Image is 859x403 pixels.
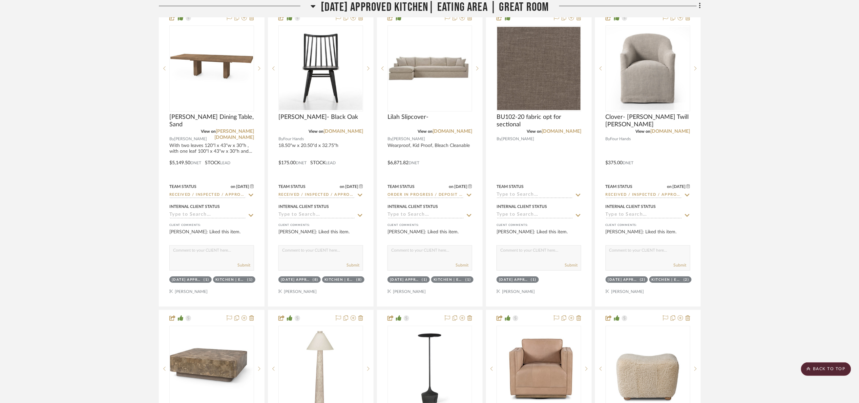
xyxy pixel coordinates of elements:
[606,192,682,198] input: Type to Search…
[169,113,254,128] span: [PERSON_NAME] Dining Table, Sand
[608,277,638,282] div: [DATE] Approved Kitchen| Eating Area | Great Room
[357,277,362,282] div: (8)
[456,262,468,268] button: Submit
[204,277,210,282] div: (1)
[531,277,537,282] div: (1)
[565,262,578,268] button: Submit
[169,229,254,242] div: [PERSON_NAME]: Liked this item.
[169,184,196,190] div: Team Status
[170,348,253,389] img: Dakota Coffee Table Square, Mocha
[278,136,283,142] span: By
[390,277,420,282] div: [DATE] Approved Kitchen| Eating Area | Great Room
[434,277,464,282] div: Kitchen | Eating area | Great Room Opt 2
[388,26,472,111] div: 0
[466,277,472,282] div: (1)
[278,204,329,210] div: Internal Client Status
[606,204,656,210] div: Internal Client Status
[169,192,246,198] input: Type to Search…
[610,136,631,142] span: Four Hands
[278,229,363,242] div: [PERSON_NAME]: Liked this item.
[497,26,581,111] div: 0
[422,277,428,282] div: (1)
[169,136,174,142] span: By
[651,129,690,134] a: [DOMAIN_NAME]
[169,212,246,218] input: Type to Search…
[497,204,547,210] div: Internal Client Status
[454,184,468,189] span: [DATE]
[278,212,355,218] input: Type to Search…
[640,277,646,282] div: (2)
[497,184,524,190] div: Team Status
[606,26,690,111] div: 0
[606,212,682,218] input: Type to Search…
[231,185,236,189] span: on
[387,136,392,142] span: By
[236,184,250,189] span: [DATE]
[347,262,359,268] button: Submit
[215,277,246,282] div: Kitchen | Eating Area | Great Room opt 1
[497,212,573,218] input: Type to Search…
[309,129,323,133] span: View on
[237,262,250,268] button: Submit
[174,136,207,142] span: [PERSON_NAME]
[279,26,363,111] div: 0
[387,229,472,242] div: [PERSON_NAME]: Liked this item.
[542,129,581,134] a: [DOMAIN_NAME]
[392,136,425,142] span: [PERSON_NAME]
[606,113,690,128] span: Clover- [PERSON_NAME] Twill [PERSON_NAME]
[387,184,415,190] div: Team Status
[667,185,672,189] span: on
[652,277,682,282] div: Kitchen | Eating Area | Great Room opt 1
[433,129,472,134] a: [DOMAIN_NAME]
[674,262,687,268] button: Submit
[169,204,220,210] div: Internal Client Status
[497,113,581,128] span: BU102-20 fabric opt for sectional
[636,129,651,133] span: View on
[281,277,311,282] div: [DATE] Approved Kitchen| Eating Area | Great Room
[497,136,501,142] span: By
[201,129,216,133] span: View on
[214,129,254,140] a: [PERSON_NAME][DOMAIN_NAME]
[323,129,363,134] a: [DOMAIN_NAME]
[606,229,690,242] div: [PERSON_NAME]: Liked this item.
[387,192,464,198] input: Type to Search…
[672,184,687,189] span: [DATE]
[497,192,573,198] input: Type to Search…
[388,27,472,110] img: Lilah Slipcover-
[527,129,542,133] span: View on
[497,229,581,242] div: [PERSON_NAME]: Liked this item.
[606,184,633,190] div: Team Status
[278,184,306,190] div: Team Status
[606,136,610,142] span: By
[387,113,428,121] span: Lilah Slipcover-
[345,184,359,189] span: [DATE]
[340,185,345,189] span: on
[170,37,253,100] img: Broderick Dining Table, Sand
[684,277,690,282] div: (2)
[497,27,581,110] img: BU102-20 fabric opt for sectional
[283,136,304,142] span: Four Hands
[278,192,355,198] input: Type to Search…
[801,362,851,376] scroll-to-top-button: BACK TO TOP
[172,277,202,282] div: [DATE] Approved Kitchen| Eating Area | Great Room
[313,277,319,282] div: (8)
[278,113,358,121] span: [PERSON_NAME]- Black Oak
[449,185,454,189] span: on
[248,277,253,282] div: (1)
[387,204,438,210] div: Internal Client Status
[606,27,690,110] img: Clover- Heather Twill Stone
[418,129,433,133] span: View on
[387,212,464,218] input: Type to Search…
[324,277,355,282] div: Kitchen | Eating Area | Great Room opt 1
[501,136,534,142] span: [PERSON_NAME]
[279,27,362,110] img: Louie- Black Oak
[499,277,529,282] div: [DATE] Approved Kitchen| Eating Area | Great Room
